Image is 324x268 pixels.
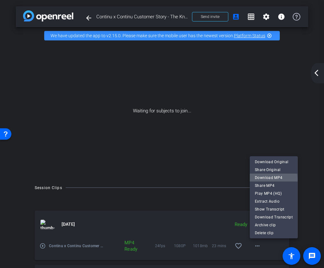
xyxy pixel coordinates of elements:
span: Play MP4 (HQ) [255,190,293,197]
span: Delete clip [255,229,293,237]
span: Share Original [255,166,293,174]
span: Share MP4 [255,182,293,189]
span: Extract Audio [255,198,293,205]
span: Download MP4 [255,174,293,182]
span: Archive clip [255,221,293,229]
span: Download Transcript [255,213,293,221]
span: Download Original [255,158,293,166]
span: Show Transcript [255,205,293,213]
